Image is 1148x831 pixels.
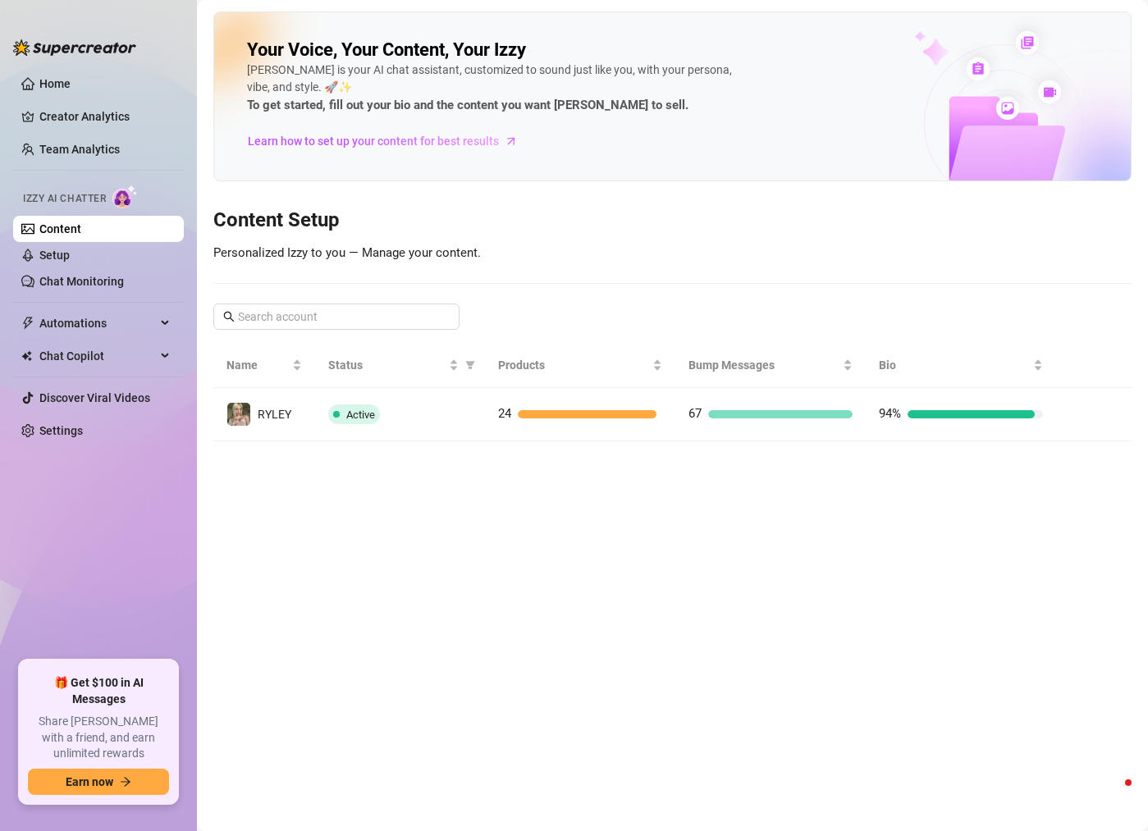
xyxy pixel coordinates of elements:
[315,343,485,388] th: Status
[247,128,530,154] a: Learn how to set up your content for best results
[13,39,136,56] img: logo-BBDzfeDw.svg
[688,356,839,374] span: Bump Messages
[21,317,34,330] span: thunderbolt
[39,222,81,235] a: Content
[328,356,446,374] span: Status
[28,714,169,762] span: Share [PERSON_NAME] with a friend, and earn unlimited rewards
[28,769,169,795] button: Earn nowarrow-right
[226,356,289,374] span: Name
[248,132,499,150] span: Learn how to set up your content for best results
[23,191,106,207] span: Izzy AI Chatter
[879,406,901,421] span: 94%
[39,310,156,336] span: Automations
[503,133,519,149] span: arrow-right
[223,311,235,322] span: search
[39,275,124,288] a: Chat Monitoring
[112,185,138,208] img: AI Chatter
[28,675,169,707] span: 🎁 Get $100 in AI Messages
[498,406,511,421] span: 24
[485,343,675,388] th: Products
[66,775,113,788] span: Earn now
[39,249,70,262] a: Setup
[247,98,688,112] strong: To get started, fill out your bio and the content you want [PERSON_NAME] to sell.
[462,353,478,377] span: filter
[39,103,171,130] a: Creator Analytics
[247,62,739,116] div: [PERSON_NAME] is your AI chat assistant, customized to sound just like you, with your persona, vi...
[39,343,156,369] span: Chat Copilot
[879,356,1030,374] span: Bio
[258,408,291,421] span: RYLEY
[688,406,702,421] span: 67
[39,143,120,156] a: Team Analytics
[866,343,1056,388] th: Bio
[39,77,71,90] a: Home
[120,776,131,788] span: arrow-right
[213,245,481,260] span: Personalized Izzy to you — Manage your content.
[39,391,150,404] a: Discover Viral Videos
[213,208,1132,234] h3: Content Setup
[227,403,250,426] img: RYLEY
[465,360,475,370] span: filter
[39,424,83,437] a: Settings
[213,343,315,388] th: Name
[238,308,437,326] input: Search account
[1092,775,1132,815] iframe: Intercom live chat
[876,13,1131,180] img: ai-chatter-content-library-cLFOSyPT.png
[675,343,866,388] th: Bump Messages
[247,39,526,62] h2: Your Voice, Your Content, Your Izzy
[498,356,649,374] span: Products
[21,350,32,362] img: Chat Copilot
[346,409,375,421] span: Active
